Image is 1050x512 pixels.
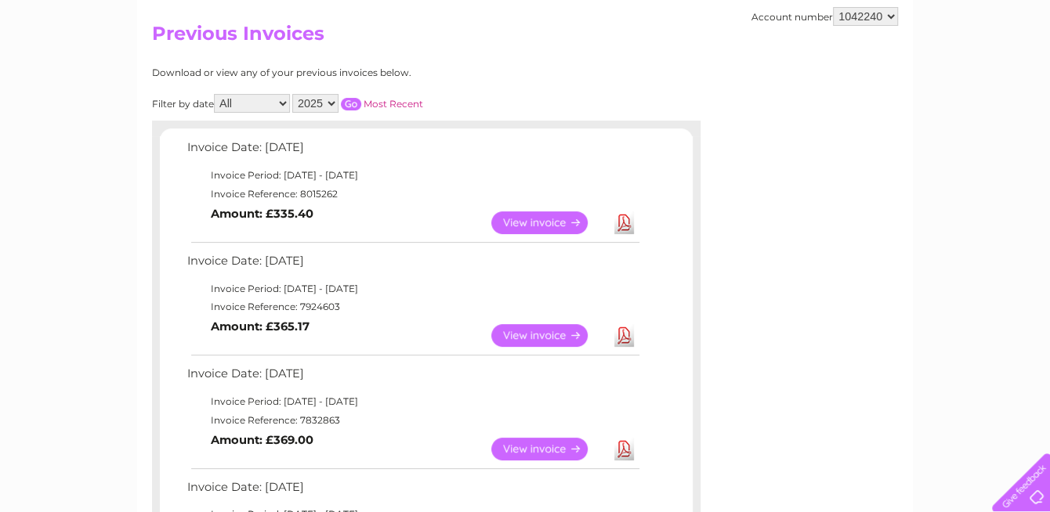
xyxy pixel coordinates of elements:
td: Invoice Period: [DATE] - [DATE] [183,166,642,185]
a: Download [614,438,634,460]
a: Download [614,211,634,234]
div: Account number [751,7,898,26]
div: Clear Business is a trading name of Verastar Limited (registered in [GEOGRAPHIC_DATA] No. 3667643... [156,9,896,76]
a: Download [614,324,634,347]
a: Energy [813,67,848,78]
h2: Previous Invoices [152,23,898,52]
div: Download or view any of your previous invoices below. [152,67,563,78]
td: Invoice Reference: 7924603 [183,297,642,316]
a: View [491,438,606,460]
a: Water [774,67,804,78]
a: 0333 014 3131 [755,8,863,27]
td: Invoice Date: [DATE] [183,137,642,166]
a: Contact [946,67,984,78]
a: Most Recent [364,98,423,110]
a: Blog [914,67,936,78]
td: Invoice Period: [DATE] - [DATE] [183,279,642,298]
td: Invoice Date: [DATE] [183,477,642,506]
a: View [491,211,606,234]
b: Amount: £369.00 [211,433,313,447]
td: Invoice Date: [DATE] [183,363,642,392]
a: Telecoms [857,67,904,78]
a: Log out [998,67,1035,78]
td: Invoice Reference: 8015262 [183,185,642,204]
td: Invoice Reference: 7832863 [183,411,642,430]
b: Amount: £335.40 [211,207,313,221]
td: Invoice Period: [DATE] - [DATE] [183,392,642,411]
div: Filter by date [152,94,563,113]
b: Amount: £365.17 [211,319,310,334]
img: logo.png [37,41,117,88]
td: Invoice Date: [DATE] [183,251,642,279]
a: View [491,324,606,347]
